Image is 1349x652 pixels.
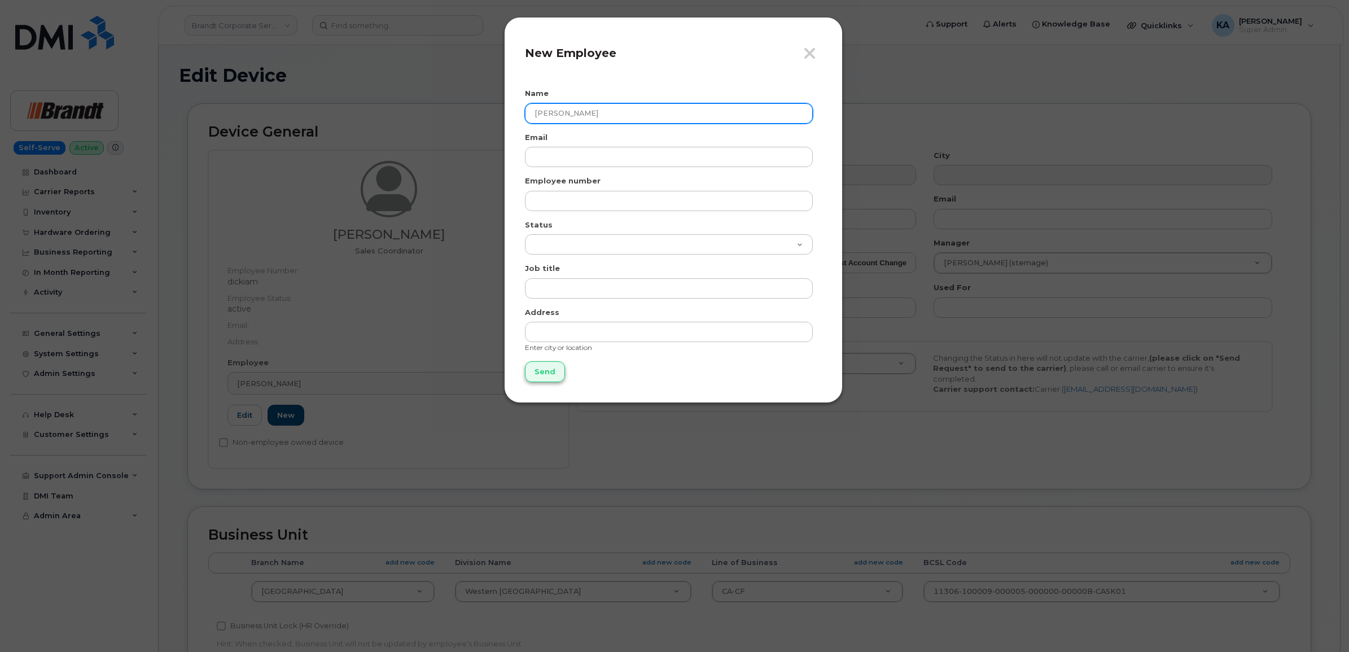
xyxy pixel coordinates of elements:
label: Employee number [525,176,601,186]
label: Address [525,307,559,318]
label: Job title [525,263,560,274]
small: Enter city or location [525,343,592,352]
label: Email [525,132,548,143]
label: Name [525,88,549,99]
input: Send [525,361,565,382]
label: Status [525,220,553,230]
h4: New Employee [525,46,822,60]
